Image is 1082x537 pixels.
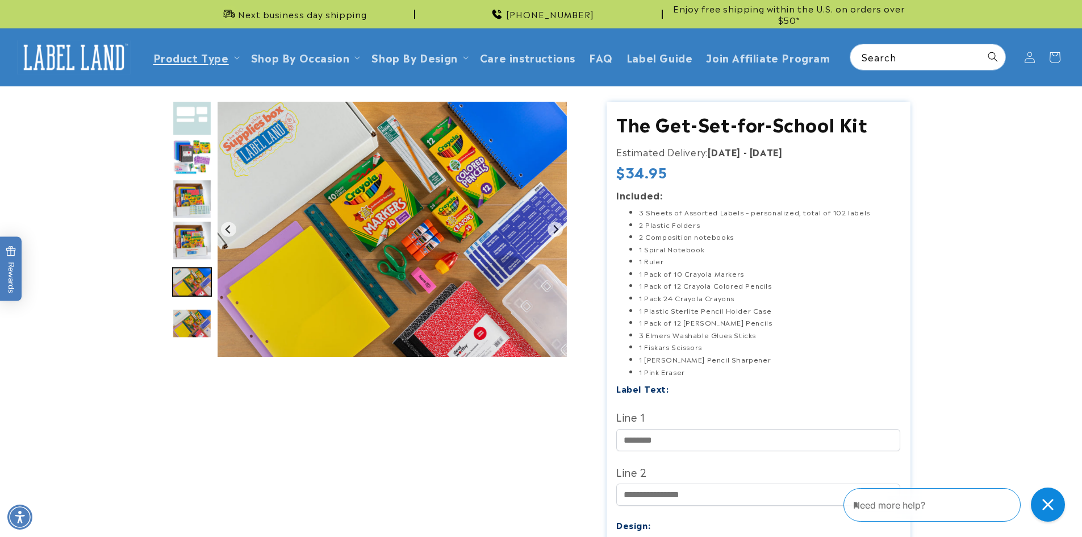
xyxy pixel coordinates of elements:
[371,49,457,65] a: Shop By Design
[13,35,135,79] a: Label Land
[616,188,662,202] strong: Included:
[153,49,229,65] a: Product Type
[506,9,594,20] span: [PHONE_NUMBER]
[473,44,582,70] a: Care instructions
[616,382,669,395] label: Label Text:
[172,262,212,302] div: Go to slide 6
[639,219,900,231] li: 2 Plastic Folders
[639,206,900,219] li: 3 Sheets of Assorted Labels – personalized, total of 102 labels
[172,138,212,177] img: null
[589,51,613,64] span: FAQ
[639,243,900,256] li: 1 Spiral Notebook
[616,407,900,426] label: Line 1
[616,463,900,481] label: Line 2
[620,44,700,70] a: Label Guide
[17,40,131,75] img: Label Land
[480,51,575,64] span: Care instructions
[9,446,144,480] iframe: Sign Up via Text for Offers
[172,96,212,136] div: Go to slide 2
[172,267,212,297] img: null
[238,9,367,20] span: Next business day shipping
[616,163,667,181] span: $34.95
[172,96,212,136] img: null
[639,366,900,378] li: 1 Pink Eraser
[639,255,900,268] li: 1 Ruler
[639,280,900,292] li: 1 Pack of 12 Crayola Colored Pencils
[172,138,212,177] div: Go to slide 3
[147,44,244,70] summary: Product Type
[582,44,620,70] a: FAQ
[639,317,900,329] li: 1 Pack of 12 [PERSON_NAME] Pencils
[843,484,1071,526] iframe: Gorgias Floating Chat
[251,51,350,64] span: Shop By Occasion
[7,505,32,530] div: Accessibility Menu
[639,292,900,305] li: 1 Pack 24 Crayola Crayons
[6,245,16,293] span: Rewards
[743,145,747,159] strong: -
[172,179,212,219] div: Go to slide 4
[626,51,693,64] span: Label Guide
[616,518,650,531] label: Design:
[706,51,830,64] span: Join Affiliate Program
[172,102,578,363] media-gallery: Gallery Viewer
[708,145,741,159] strong: [DATE]
[172,303,212,343] div: Go to slide 7
[548,222,563,237] button: Next slide
[616,112,900,136] h1: The Get-Set-for-School Kit
[172,220,212,260] div: Go to slide 5
[616,144,900,160] p: Estimated Delivery:
[699,44,837,70] a: Join Affiliate Program
[244,44,365,70] summary: Shop By Occasion
[172,309,212,339] img: null
[221,222,236,237] button: Previous slide
[639,231,900,243] li: 2 Composition notebooks
[639,353,900,366] li: 1 [PERSON_NAME] Pencil Sharpener
[639,305,900,317] li: 1 Plastic Sterlite Pencil Holder Case
[639,329,900,342] li: 3 Elmers Washable Glues Sticks
[639,268,900,280] li: 1 Pack of 10 Crayola Markers
[980,44,1005,69] button: Search
[172,179,212,219] img: null
[365,44,473,70] summary: Shop By Design
[667,3,910,25] span: Enjoy free shipping within the U.S. on orders over $50*
[750,145,783,159] strong: [DATE]
[172,220,212,260] img: null
[639,341,900,353] li: 1 Fiskars Scissors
